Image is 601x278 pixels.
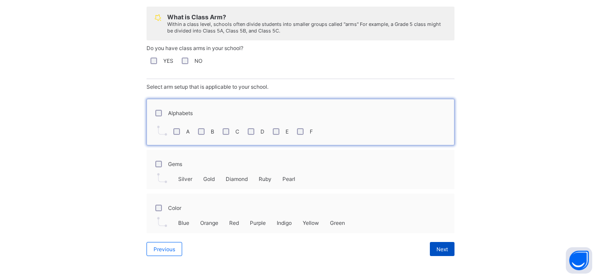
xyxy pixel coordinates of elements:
[157,173,167,183] img: pointer.7d5efa4dba55a2dde3e22c45d215a0de.svg
[226,176,248,182] span: Diamond
[147,45,243,51] span: Do you have class arms in your school?
[147,83,268,90] span: Select arm setup that is applicable to your school.
[168,161,182,167] label: Gems
[566,247,592,274] button: Open asap
[229,220,239,226] span: Red
[310,128,313,135] label: F
[178,220,189,226] span: Blue
[154,246,175,253] span: Previous
[167,13,226,21] span: What is Class Arm?
[282,176,295,182] span: Pearl
[186,128,190,135] label: A
[235,128,239,135] label: C
[277,220,292,226] span: Indigo
[211,128,214,135] label: B
[303,220,319,226] span: Yellow
[203,176,215,182] span: Gold
[200,220,218,226] span: Orange
[157,217,167,227] img: pointer.7d5efa4dba55a2dde3e22c45d215a0de.svg
[157,126,167,136] img: pointer.7d5efa4dba55a2dde3e22c45d215a0de.svg
[286,128,289,135] label: E
[178,176,192,182] span: Silver
[167,21,441,34] span: Within a class level, schools often divide students into smaller groups called "arms" For example...
[194,58,202,64] label: NO
[250,220,266,226] span: Purple
[163,58,173,64] label: YES
[259,176,271,182] span: Ruby
[330,220,345,226] span: Green
[168,110,193,116] label: Alphabets
[436,246,448,253] span: Next
[168,205,181,211] label: Color
[260,128,264,135] label: D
